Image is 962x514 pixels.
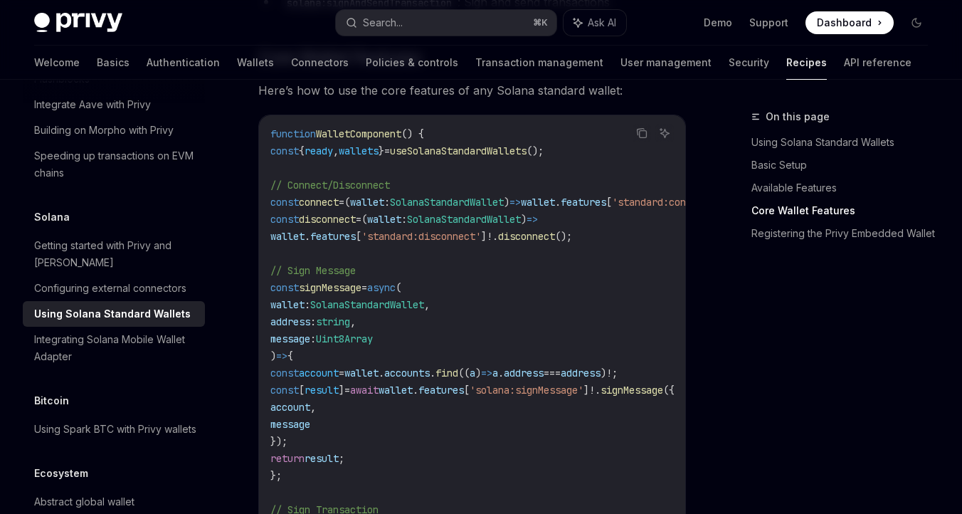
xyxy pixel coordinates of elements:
[339,384,344,397] span: ]
[492,367,498,379] span: a
[316,315,350,328] span: string
[34,331,196,365] div: Integrating Solana Mobile Wallet Adapter
[34,122,174,139] div: Building on Morpho with Privy
[23,301,205,327] a: Using Solana Standard Wallets
[305,384,339,397] span: result
[270,281,299,294] span: const
[339,452,344,465] span: ;
[435,367,458,379] span: find
[350,315,356,328] span: ,
[356,230,361,243] span: [
[23,416,205,442] a: Using Spark BTC with Privy wallets
[316,127,401,140] span: WalletComponent
[396,281,401,294] span: (
[34,96,151,113] div: Integrate Aave with Privy
[786,46,827,80] a: Recipes
[356,213,361,226] span: =
[390,145,527,157] span: useSolanaStandardWallets
[481,230,487,243] span: ]
[379,367,384,379] span: .
[34,209,70,226] h5: Solana
[305,230,310,243] span: .
[606,196,612,209] span: [
[527,213,538,226] span: =>
[291,46,349,80] a: Connectors
[270,213,299,226] span: const
[504,367,544,379] span: address
[34,46,80,80] a: Welcome
[751,199,939,222] a: Core Wallet Features
[34,305,191,322] div: Using Solana Standard Wallets
[23,92,205,117] a: Integrate Aave with Privy
[509,196,521,209] span: =>
[413,384,418,397] span: .
[23,233,205,276] a: Getting started with Privy and [PERSON_NAME]
[270,384,299,397] span: const
[564,10,626,36] button: Ask AI
[270,332,310,345] span: message
[470,367,475,379] span: a
[424,298,430,311] span: ,
[620,46,712,80] a: User management
[555,196,561,209] span: .
[729,46,769,80] a: Security
[23,117,205,143] a: Building on Morpho with Privy
[270,418,310,431] span: message
[305,298,310,311] span: :
[470,384,583,397] span: 'solana:signMessage'
[299,145,305,157] span: {
[612,196,714,209] span: 'standard:connect'
[270,435,287,448] span: });
[305,452,339,465] span: result
[601,384,663,397] span: signMessage
[350,384,379,397] span: await
[147,46,220,80] a: Authentication
[905,11,928,34] button: Toggle dark mode
[305,145,333,157] span: ready
[333,145,339,157] span: ,
[344,384,350,397] span: =
[481,367,492,379] span: =>
[270,367,299,379] span: const
[766,108,830,125] span: On this page
[749,16,788,30] a: Support
[367,281,396,294] span: async
[237,46,274,80] a: Wallets
[805,11,894,34] a: Dashboard
[258,80,686,100] span: Here’s how to use the core features of any Solana standard wallet:
[751,131,939,154] a: Using Solana Standard Wallets
[430,367,435,379] span: .
[367,213,401,226] span: wallet
[361,213,367,226] span: (
[276,350,287,362] span: =>
[504,196,509,209] span: )
[34,421,196,438] div: Using Spark BTC with Privy wallets
[533,17,548,28] span: ⌘ K
[299,367,339,379] span: account
[316,332,373,345] span: Uint8Array
[361,281,367,294] span: =
[270,469,282,482] span: };
[299,384,305,397] span: [
[663,384,675,397] span: ({
[475,367,481,379] span: )
[270,452,305,465] span: return
[704,16,732,30] a: Demo
[612,367,618,379] span: ;
[270,196,299,209] span: const
[844,46,911,80] a: API reference
[418,384,464,397] span: features
[34,493,134,510] div: Abstract global wallet
[34,392,69,409] h5: Bitcoin
[561,196,606,209] span: features
[270,315,310,328] span: address
[384,145,390,157] span: =
[521,213,527,226] span: )
[555,230,572,243] span: ();
[401,213,407,226] span: :
[23,276,205,301] a: Configuring external connectors
[361,230,481,243] span: 'standard:disconnect'
[270,145,299,157] span: const
[561,367,601,379] span: address
[521,196,555,209] span: wallet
